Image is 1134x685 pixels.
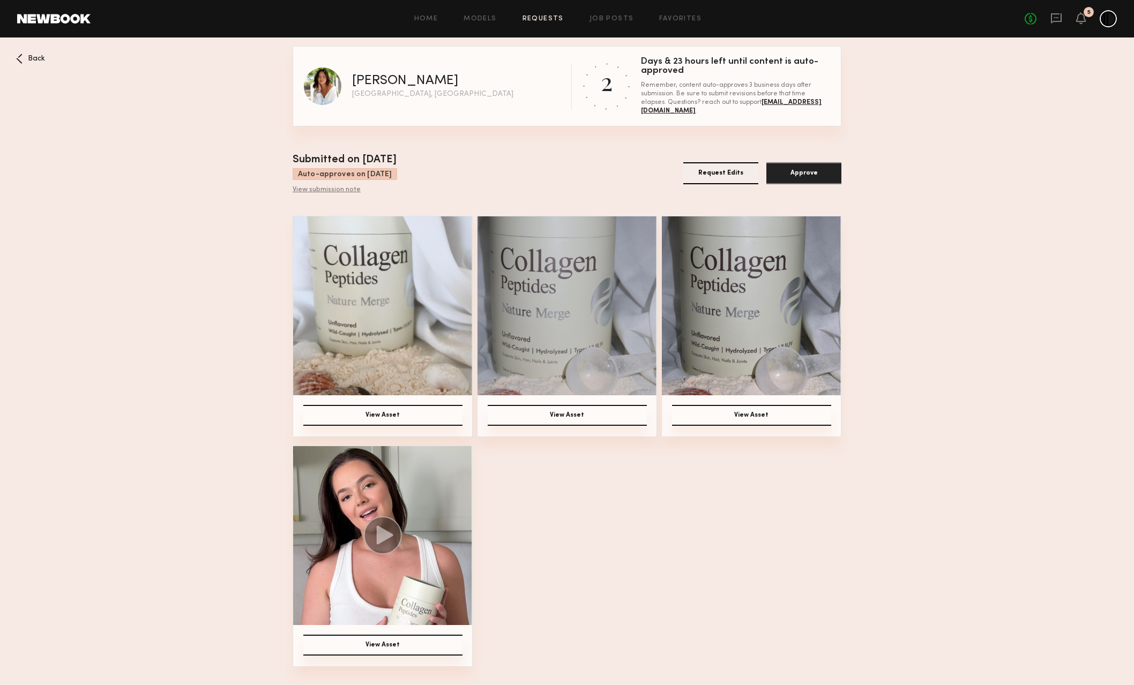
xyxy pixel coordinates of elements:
div: View submission note [293,186,397,194]
div: 2 [601,65,613,97]
div: Submitted on [DATE] [293,152,397,168]
img: Asset [662,216,841,395]
button: View Asset [488,405,647,426]
a: Models [464,16,496,22]
div: 5 [1087,10,1091,16]
div: Auto-approves on [DATE] [293,168,397,180]
a: Job Posts [590,16,634,22]
a: Home [414,16,438,22]
div: [PERSON_NAME] [352,74,458,88]
button: View Asset [303,635,462,656]
div: [GEOGRAPHIC_DATA], [GEOGRAPHIC_DATA] [352,91,513,98]
button: View Asset [303,405,462,426]
a: Requests [523,16,564,22]
div: Remember, content auto-approves 3 business days after submission. Be sure to submit revisions bef... [641,81,830,115]
button: View Asset [672,405,831,426]
img: Asset [478,216,656,395]
button: Approve [766,162,841,184]
div: Days & 23 hours left until content is auto-approved [641,57,830,76]
img: Asset [293,446,472,625]
img: Asset [293,216,472,395]
a: Favorites [659,16,702,22]
button: Request Edits [683,162,758,184]
span: Back [28,55,45,63]
img: AnnaNoel O profile picture. [304,67,341,105]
